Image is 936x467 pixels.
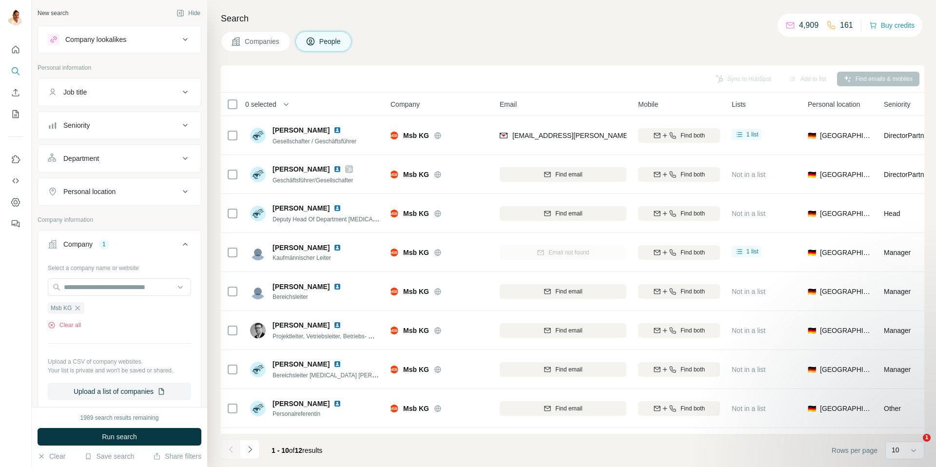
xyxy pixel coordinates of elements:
[500,131,507,140] img: provider findymail logo
[98,240,110,249] div: 1
[638,284,720,299] button: Find both
[8,105,23,123] button: My lists
[38,180,201,203] button: Personal location
[153,451,201,461] button: Share filters
[333,400,341,408] img: LinkedIn logo
[38,63,201,72] p: Personal information
[273,371,449,379] span: Bereichsleiter [MEDICAL_DATA] [PERSON_NAME]- und Tunnelbau
[250,206,266,221] img: Avatar
[51,304,72,312] span: Msb KG
[403,170,429,179] span: Msb KG
[8,62,23,80] button: Search
[38,80,201,104] button: Job title
[820,131,872,140] span: [GEOGRAPHIC_DATA]
[638,99,658,109] span: Mobile
[38,114,201,137] button: Seniority
[390,288,398,295] img: Logo of Msb KG
[732,327,765,334] span: Not in a list
[732,405,765,412] span: Not in a list
[638,362,720,377] button: Find both
[500,401,626,416] button: Find email
[289,447,295,454] span: of
[799,19,819,31] p: 4,909
[221,12,924,25] h4: Search
[102,432,137,442] span: Run search
[48,260,191,272] div: Select a company name or website
[245,37,280,46] span: Companies
[390,366,398,373] img: Logo of Msb KG
[681,287,705,296] span: Find both
[250,323,266,338] img: Avatar
[681,404,705,413] span: Find both
[38,451,65,461] button: Clear
[638,401,720,416] button: Find both
[38,233,201,260] button: Company1
[555,404,582,413] span: Find email
[250,128,266,143] img: Avatar
[840,19,853,31] p: 161
[681,248,705,257] span: Find both
[8,194,23,211] button: Dashboard
[403,131,429,140] span: Msb KG
[732,288,765,295] span: Not in a list
[892,445,899,455] p: 10
[808,287,816,296] span: 🇩🇪
[84,451,134,461] button: Save search
[746,130,759,139] span: 1 list
[273,125,330,135] span: [PERSON_NAME]
[8,84,23,101] button: Enrich CSV
[884,210,900,217] span: Head
[273,399,330,409] span: [PERSON_NAME]
[884,249,911,256] span: Manager
[808,170,816,179] span: 🇩🇪
[500,206,626,221] button: Find email
[65,35,126,44] div: Company lookalikes
[333,360,341,368] img: LinkedIn logo
[638,167,720,182] button: Find both
[250,362,266,377] img: Avatar
[8,151,23,168] button: Use Surfe on LinkedIn
[681,365,705,374] span: Find both
[273,203,330,213] span: [PERSON_NAME]
[333,126,341,134] img: LinkedIn logo
[808,248,816,257] span: 🇩🇪
[638,206,720,221] button: Find both
[273,164,330,174] span: [PERSON_NAME]
[681,170,705,179] span: Find both
[63,120,90,130] div: Seniority
[170,6,207,20] button: Hide
[245,99,276,109] span: 0 selected
[732,366,765,373] span: Not in a list
[250,245,266,260] img: Avatar
[808,209,816,218] span: 🇩🇪
[333,204,341,212] img: LinkedIn logo
[732,171,765,178] span: Not in a list
[240,440,260,459] button: Navigate to next page
[884,327,911,334] span: Manager
[63,154,99,163] div: Department
[8,10,23,25] img: Avatar
[250,401,266,416] img: Avatar
[38,147,201,170] button: Department
[273,243,330,253] span: [PERSON_NAME]
[808,99,860,109] span: Personal location
[48,383,191,400] button: Upload a list of companies
[500,323,626,338] button: Find email
[63,87,87,97] div: Job title
[63,239,93,249] div: Company
[820,326,872,335] span: [GEOGRAPHIC_DATA]
[48,357,191,366] p: Upload a CSV of company websites.
[746,247,759,256] span: 1 list
[38,9,68,18] div: New search
[732,210,765,217] span: Not in a list
[500,362,626,377] button: Find email
[808,131,816,140] span: 🇩🇪
[884,99,910,109] span: Seniority
[390,210,398,217] img: Logo of Msb KG
[390,171,398,178] img: Logo of Msb KG
[884,132,930,139] span: Director Partner
[884,171,930,178] span: Director Partner
[273,282,330,292] span: [PERSON_NAME]
[333,244,341,252] img: LinkedIn logo
[820,209,872,218] span: [GEOGRAPHIC_DATA]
